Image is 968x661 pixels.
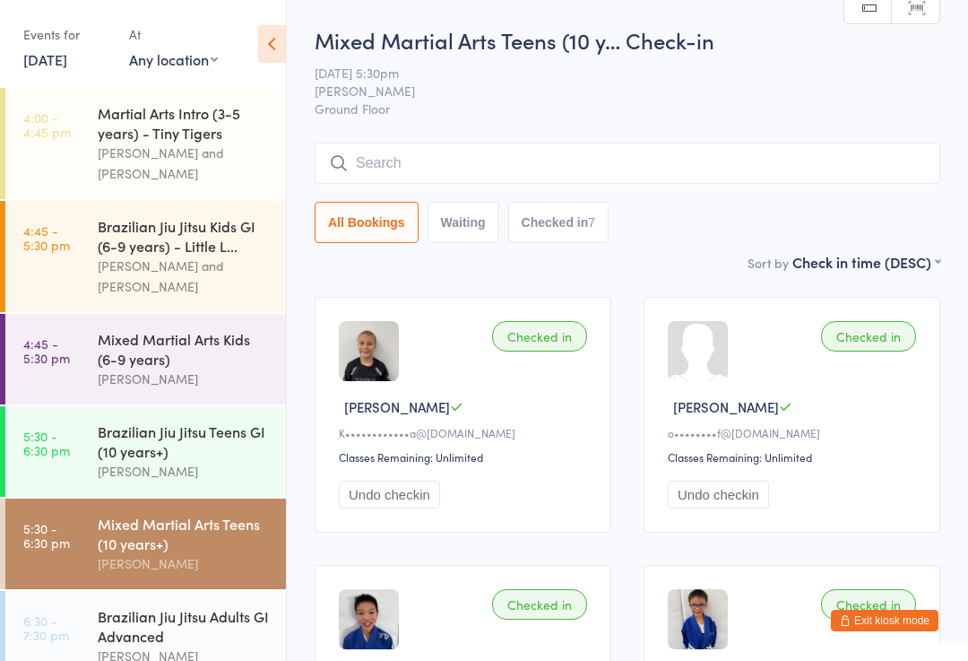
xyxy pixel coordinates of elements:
div: Checked in [492,589,587,620]
div: Brazilian Jiu Jitsu Adults GI Advanced [98,606,271,646]
a: 4:45 -5:30 pmBrazilian Jiu Jitsu Kids GI (6-9 years) - Little L...[PERSON_NAME] and [PERSON_NAME] [5,201,286,312]
div: Brazilian Jiu Jitsu Teens GI (10 years+) [98,422,271,461]
button: Undo checkin [339,481,440,509]
a: 4:00 -4:45 pmMartial Arts Intro (3-5 years) - Tiny Tigers[PERSON_NAME] and [PERSON_NAME] [5,88,286,199]
div: Checked in [821,321,916,352]
button: Checked in7 [508,202,609,243]
div: [PERSON_NAME] and [PERSON_NAME] [98,143,271,184]
div: Classes Remaining: Unlimited [339,449,592,465]
a: [DATE] [23,49,67,69]
time: 5:30 - 6:30 pm [23,521,70,550]
div: [PERSON_NAME] and [PERSON_NAME] [98,256,271,297]
span: [PERSON_NAME] [673,397,779,416]
div: Events for [23,20,111,49]
div: Check in time (DESC) [792,252,940,272]
button: Waiting [428,202,499,243]
div: Mixed Martial Arts Kids (6-9 years) [98,329,271,369]
time: 4:45 - 5:30 pm [23,336,70,365]
input: Search [315,143,940,184]
div: Classes Remaining: Unlimited [668,449,921,465]
time: 5:30 - 6:30 pm [23,429,70,457]
button: All Bookings [315,202,419,243]
div: Martial Arts Intro (3-5 years) - Tiny Tigers [98,103,271,143]
div: Any location [129,49,218,69]
a: 4:45 -5:30 pmMixed Martial Arts Kids (6-9 years)[PERSON_NAME] [5,314,286,404]
time: 6:30 - 7:30 pm [23,613,69,642]
time: 4:45 - 5:30 pm [23,223,70,252]
div: At [129,20,218,49]
img: image1736921161.png [668,589,728,649]
span: [PERSON_NAME] [344,397,450,416]
div: Mixed Martial Arts Teens (10 years+) [98,514,271,553]
span: Ground Floor [315,100,940,117]
time: 4:00 - 4:45 pm [23,110,71,139]
a: 5:30 -6:30 pmBrazilian Jiu Jitsu Teens GI (10 years+)[PERSON_NAME] [5,406,286,497]
div: o••••••••f@[DOMAIN_NAME] [668,425,921,440]
button: Exit kiosk mode [831,610,938,631]
div: 7 [588,215,595,230]
a: 5:30 -6:30 pmMixed Martial Arts Teens (10 years+)[PERSON_NAME] [5,499,286,589]
img: image1739775544.png [339,589,399,649]
img: image1741849957.png [339,321,399,381]
button: Undo checkin [668,481,769,509]
div: K••••••••••••a@[DOMAIN_NAME] [339,425,592,440]
h2: Mixed Martial Arts Teens (10 y… Check-in [315,25,940,55]
div: [PERSON_NAME] [98,369,271,389]
div: [PERSON_NAME] [98,461,271,482]
span: [DATE] 5:30pm [315,64,912,82]
label: Sort by [748,254,789,272]
span: [PERSON_NAME] [315,82,912,100]
div: [PERSON_NAME] [98,553,271,574]
div: Brazilian Jiu Jitsu Kids GI (6-9 years) - Little L... [98,216,271,256]
div: Checked in [492,321,587,352]
div: Checked in [821,589,916,620]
